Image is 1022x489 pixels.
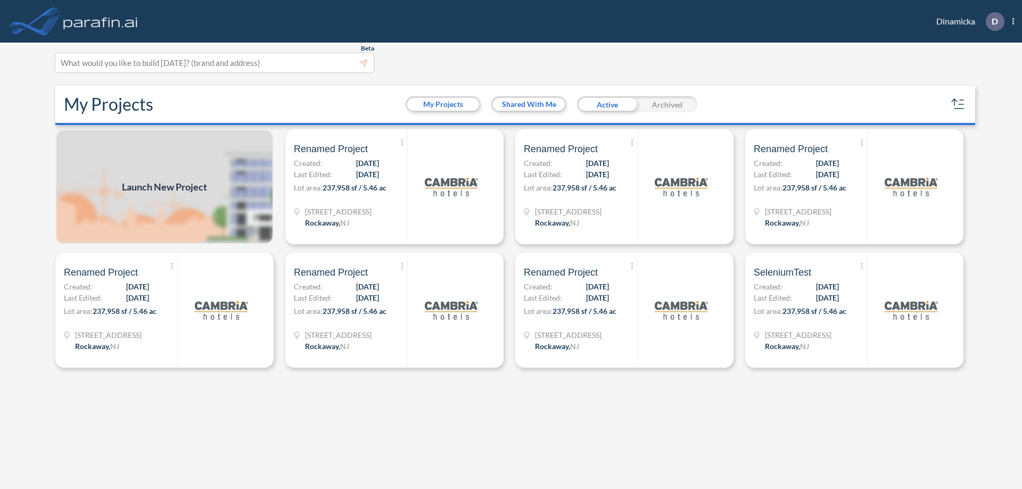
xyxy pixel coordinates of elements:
[55,129,274,244] img: add
[524,143,598,155] span: Renamed Project
[586,281,609,292] span: [DATE]
[64,292,102,303] span: Last Edited:
[754,169,792,180] span: Last Edited:
[356,281,379,292] span: [DATE]
[340,218,349,227] span: NJ
[356,292,379,303] span: [DATE]
[992,16,998,26] p: D
[816,281,839,292] span: [DATE]
[586,158,609,169] span: [DATE]
[407,98,479,111] button: My Projects
[950,96,967,113] button: sort
[535,218,570,227] span: Rockaway ,
[75,342,110,351] span: Rockaway ,
[64,306,93,316] span: Lot area:
[55,129,274,244] a: Launch New Project
[535,342,570,351] span: Rockaway ,
[425,284,478,337] img: logo
[754,266,811,279] span: SeleniumTest
[524,281,553,292] span: Created:
[586,169,609,180] span: [DATE]
[816,292,839,303] span: [DATE]
[323,183,386,192] span: 237,958 sf / 5.46 ac
[305,342,340,351] span: Rockaway ,
[361,44,374,53] span: Beta
[305,217,349,228] div: Rockaway, NJ
[294,266,368,279] span: Renamed Project
[524,158,553,169] span: Created:
[754,292,792,303] span: Last Edited:
[765,342,800,351] span: Rockaway ,
[340,342,349,351] span: NJ
[637,96,697,112] div: Archived
[782,306,846,316] span: 237,958 sf / 5.46 ac
[782,183,846,192] span: 237,958 sf / 5.46 ac
[765,217,809,228] div: Rockaway, NJ
[570,218,579,227] span: NJ
[553,306,616,316] span: 237,958 sf / 5.46 ac
[535,206,601,217] span: 321 Mt Hope Ave
[885,284,938,337] img: logo
[754,158,782,169] span: Created:
[765,341,809,352] div: Rockaway, NJ
[655,160,708,213] img: logo
[920,12,1014,31] div: Dinamicka
[294,183,323,192] span: Lot area:
[800,218,809,227] span: NJ
[294,281,323,292] span: Created:
[64,281,93,292] span: Created:
[75,329,142,341] span: 321 Mt Hope Ave
[754,143,828,155] span: Renamed Project
[305,341,349,352] div: Rockaway, NJ
[75,341,119,352] div: Rockaway, NJ
[765,329,831,341] span: 321 Mt Hope Ave
[524,183,553,192] span: Lot area:
[535,329,601,341] span: 321 Mt Hope Ave
[425,160,478,213] img: logo
[765,218,800,227] span: Rockaway ,
[294,306,323,316] span: Lot area:
[294,158,323,169] span: Created:
[816,158,839,169] span: [DATE]
[754,306,782,316] span: Lot area:
[305,329,372,341] span: 321 Mt Hope Ave
[765,206,831,217] span: 321 Mt Hope Ave
[524,306,553,316] span: Lot area:
[294,143,368,155] span: Renamed Project
[754,281,782,292] span: Created:
[524,169,562,180] span: Last Edited:
[524,266,598,279] span: Renamed Project
[61,11,140,32] img: logo
[294,292,332,303] span: Last Edited:
[356,169,379,180] span: [DATE]
[570,342,579,351] span: NJ
[356,158,379,169] span: [DATE]
[126,292,149,303] span: [DATE]
[93,306,156,316] span: 237,958 sf / 5.46 ac
[64,266,138,279] span: Renamed Project
[577,96,637,112] div: Active
[586,292,609,303] span: [DATE]
[110,342,119,351] span: NJ
[885,160,938,213] img: logo
[535,217,579,228] div: Rockaway, NJ
[126,281,149,292] span: [DATE]
[553,183,616,192] span: 237,958 sf / 5.46 ac
[64,94,153,114] h2: My Projects
[816,169,839,180] span: [DATE]
[122,180,207,194] span: Launch New Project
[754,183,782,192] span: Lot area:
[294,169,332,180] span: Last Edited:
[323,306,386,316] span: 237,958 sf / 5.46 ac
[655,284,708,337] img: logo
[524,292,562,303] span: Last Edited:
[493,98,565,111] button: Shared With Me
[535,341,579,352] div: Rockaway, NJ
[800,342,809,351] span: NJ
[195,284,248,337] img: logo
[305,218,340,227] span: Rockaway ,
[305,206,372,217] span: 321 Mt Hope Ave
